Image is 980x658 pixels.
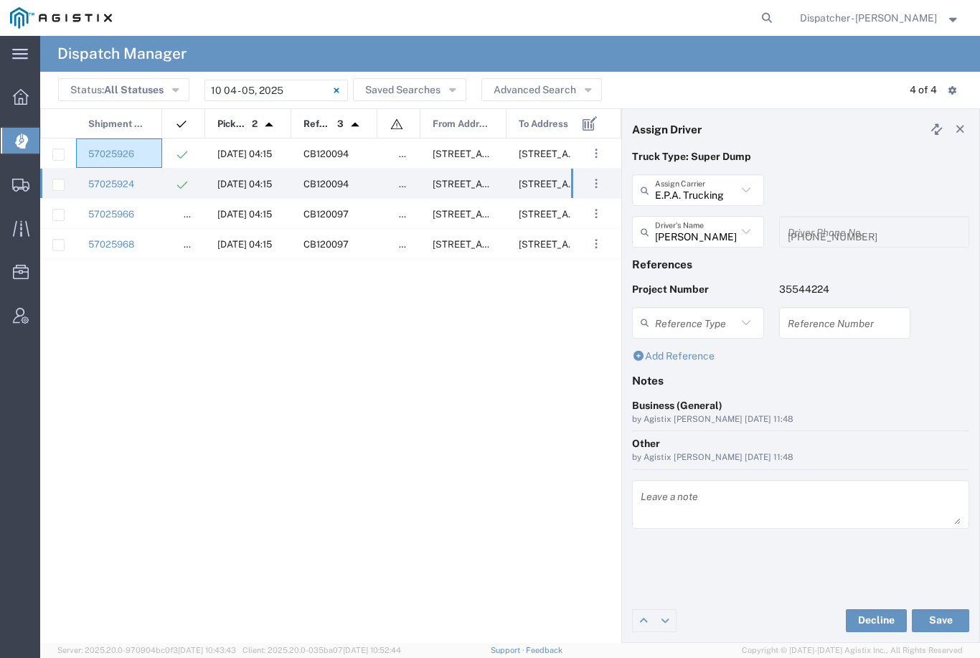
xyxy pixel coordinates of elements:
[595,205,598,222] span: . . .
[491,646,527,654] a: Support
[519,239,661,250] span: 10936 Iron Mountain Rd, Redding, California, United States
[519,149,661,159] span: 10936 Iron Mountain Rd, Redding, California, United States
[595,235,598,253] span: . . .
[481,78,602,101] button: Advanced Search
[526,646,562,654] a: Feedback
[58,78,189,101] button: Status:All Statuses
[632,350,715,362] a: Add Reference
[337,109,344,139] span: 3
[433,239,653,250] span: 6501 Florin Perkins Rd, Sacramento, California, United States
[399,149,420,159] span: false
[595,175,598,192] span: . . .
[217,209,272,220] span: 10/04/2025, 04:15
[519,179,661,189] span: 10936 Iron Mountain Rd, Redding, California, United States
[88,239,134,250] a: 57025968
[343,646,401,654] span: [DATE] 10:52:44
[912,609,969,632] button: Save
[88,179,134,189] a: 57025924
[632,398,969,413] div: Business (General)
[303,179,349,189] span: CB120094
[88,209,134,220] a: 57025966
[800,10,937,26] span: Dispatcher - Cameron Bowman
[344,113,367,136] img: arrow-dropup.svg
[10,7,112,29] img: logo
[399,239,420,250] span: false
[303,239,349,250] span: CB120097
[303,149,349,159] span: CB120094
[433,179,653,189] span: 6501 Florin Perkins Rd, Sacramento, California, United States
[178,646,236,654] span: [DATE] 10:43:43
[632,149,969,164] p: Truck Type: Super Dump
[586,144,606,164] button: ...
[353,78,466,101] button: Saved Searches
[242,646,401,654] span: Client: 2025.20.0-035ba07
[390,117,404,131] img: icon
[586,174,606,194] button: ...
[632,436,969,451] div: Other
[632,123,702,136] h4: Assign Driver
[742,644,963,657] span: Copyright © [DATE]-[DATE] Agistix Inc., All Rights Reserved
[846,609,907,632] button: Decline
[910,83,937,98] div: 4 of 4
[303,109,332,139] span: Reference
[595,145,598,162] span: . . .
[88,109,146,139] span: Shipment No.
[399,209,420,220] span: false
[519,209,661,220] span: 10936 Iron Mountain Rd, Redding, California, United States
[632,258,969,271] h4: References
[633,610,654,631] a: Edit previous row
[217,109,247,139] span: Pickup Date and Time
[252,109,258,139] span: 2
[632,451,969,464] div: by Agistix [PERSON_NAME] [DATE] 11:48
[632,374,969,387] h4: Notes
[303,209,349,220] span: CB120097
[433,209,653,220] span: 6501 Florin Perkins Rd, Sacramento, California, United States
[433,109,491,139] span: From Address
[399,179,420,189] span: false
[217,239,272,250] span: 10/04/2025, 04:15
[104,84,164,95] span: All Statuses
[799,9,961,27] button: Dispatcher - [PERSON_NAME]
[217,149,272,159] span: 10/04/2025, 04:15
[519,109,568,139] span: To Address
[57,646,236,654] span: Server: 2025.20.0-970904bc0f3
[217,179,272,189] span: 10/04/2025, 04:15
[654,610,676,631] a: Edit next row
[88,149,134,159] a: 57025926
[779,282,911,297] p: 35544224
[433,149,653,159] span: 6501 Florin Perkins Rd, Sacramento, California, United States
[632,413,969,426] div: by Agistix [PERSON_NAME] [DATE] 11:48
[586,234,606,254] button: ...
[174,117,189,131] img: icon
[586,204,606,224] button: ...
[258,113,281,136] img: arrow-dropup.svg
[57,36,187,72] h4: Dispatch Manager
[632,282,764,297] p: Project Number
